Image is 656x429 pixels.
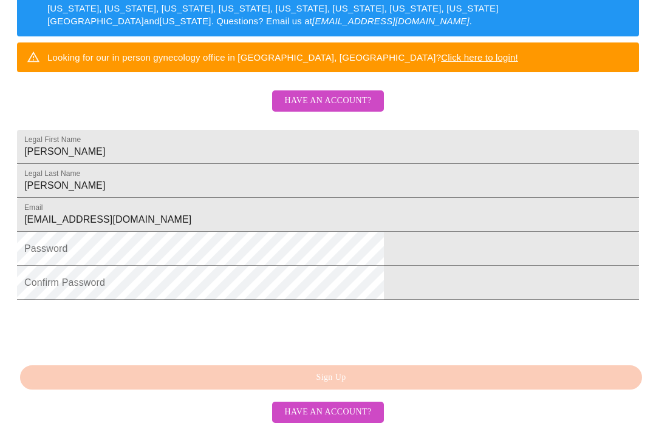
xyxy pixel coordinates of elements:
a: Have an account? [269,104,386,114]
span: Have an account? [284,405,371,420]
a: Click here to login! [441,52,518,62]
div: Looking for our in person gynecology office in [GEOGRAPHIC_DATA], [GEOGRAPHIC_DATA]? [47,46,518,69]
iframe: reCAPTCHA [17,306,202,353]
a: Have an account? [269,406,386,416]
span: Have an account? [284,93,371,109]
button: Have an account? [272,90,383,112]
em: [EMAIL_ADDRESS][DOMAIN_NAME] [312,16,470,26]
button: Have an account? [272,402,383,423]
